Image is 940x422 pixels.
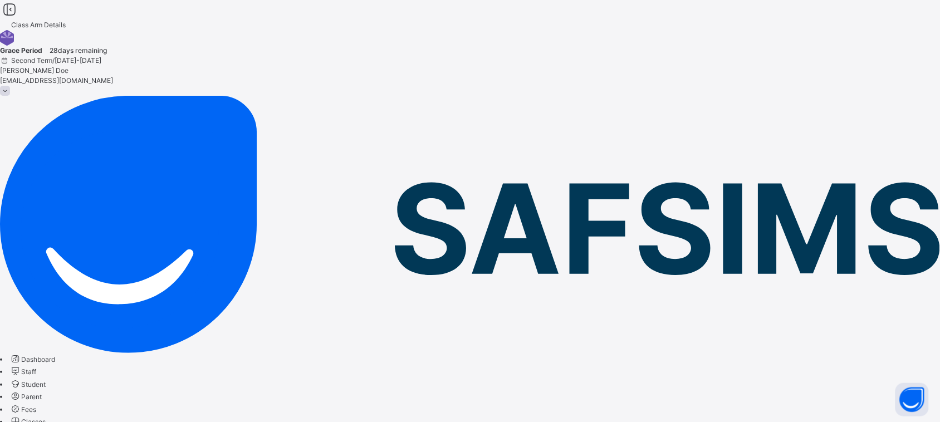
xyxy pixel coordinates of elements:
span: 28 days remaining [50,46,107,55]
span: Staff [21,367,36,376]
a: Dashboard [9,355,55,364]
button: Open asap [895,383,929,416]
a: Staff [9,367,36,376]
span: Class Arm Details [11,21,66,29]
a: Fees [9,405,36,414]
span: Student [21,380,46,389]
span: Parent [21,392,42,401]
a: Parent [9,392,42,401]
a: Student [9,380,46,389]
span: Dashboard [21,355,55,364]
span: Fees [21,405,36,414]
